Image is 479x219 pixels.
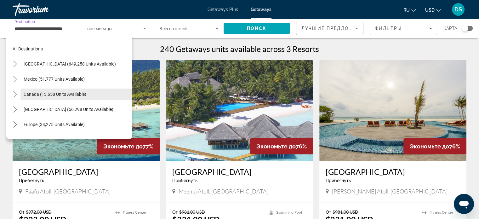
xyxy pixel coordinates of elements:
span: Swimming Pool [276,210,302,215]
a: [GEOGRAPHIC_DATA] [172,167,307,176]
button: Toggle Australia (3,174 units available) submenu [9,134,20,145]
button: Select destination: United States (649,258 units available) [20,58,132,70]
button: Select destination: Caribbean & Atlantic Islands (56,298 units available) [20,104,132,115]
button: Select destination: Mexico (51,777 units available) [20,73,132,85]
span: Mexico (51,777 units available) [24,77,85,82]
span: карта [443,24,457,33]
span: От [172,209,178,215]
span: Прибегнуть [172,178,197,183]
button: Change currency [425,5,441,14]
button: Select destination: Australia (3,174 units available) [20,134,132,145]
div: 77% [97,138,160,154]
span: Europe (34,275 units available) [24,122,85,127]
span: От [326,209,331,215]
span: $972.00 USD [26,209,52,215]
a: Travorium [13,1,76,18]
iframe: Кнопка запуска окна обмена сообщениями [454,194,474,214]
img: Hondaafushi Island Resort [319,60,466,161]
span: От [19,209,24,215]
a: Getaways [251,7,271,12]
span: Лучшие предложения [301,26,368,31]
button: Toggle Caribbean & Atlantic Islands (56,298 units available) submenu [9,104,20,115]
button: Toggle United States (649,258 units available) submenu [9,59,20,70]
span: USD [425,8,435,13]
button: Filters [370,22,437,35]
button: Search [224,23,290,34]
span: все месяцы [87,26,112,31]
span: Destination [14,19,35,24]
span: [GEOGRAPHIC_DATA] (649,258 units available) [24,61,116,66]
button: Toggle Europe (34,275 units available) submenu [9,119,20,130]
mat-select: Sort by [301,25,358,32]
button: Change language [403,5,416,14]
button: Toggle Canada (13,658 units available) submenu [9,89,20,100]
span: Fitness Center [123,210,146,215]
a: [GEOGRAPHIC_DATA] [19,167,153,176]
span: Fitness Center [430,210,453,215]
div: 76% [250,138,313,154]
h1: 240 Getaways units available across 3 Resorts [160,44,319,54]
button: Toggle Mexico (51,777 units available) submenu [9,74,20,85]
span: Прибегнуть [19,178,44,183]
span: Экономьте до [410,143,449,150]
div: 76% [403,138,466,154]
span: Фильтры [375,26,402,31]
button: Select destination: All destinations [9,43,132,55]
span: ru [403,8,410,13]
span: Всего гостей [159,26,187,31]
span: $981.00 USD [333,209,358,215]
div: Destination options [6,35,132,139]
span: Экономьте до [256,143,296,150]
button: Select destination: Canada (13,658 units available) [20,89,132,100]
span: [PERSON_NAME] Atoll, [GEOGRAPHIC_DATA] [332,188,448,195]
span: All destinations [13,46,43,51]
span: Meemu Atoll, [GEOGRAPHIC_DATA] [179,188,268,195]
span: Поиск [247,26,267,31]
span: Canada (13,658 units available) [24,92,86,97]
button: Select destination: Europe (34,275 units available) [20,119,132,130]
span: [GEOGRAPHIC_DATA] (56,298 units available) [24,107,113,112]
a: Getaways Plus [208,7,238,12]
input: Select destination [14,25,74,32]
img: Medhufushi Island Resort [166,60,313,161]
button: User Menu [450,3,466,16]
span: $981.00 USD [179,209,205,215]
span: DS [454,6,462,13]
span: Экономьте до [103,143,143,150]
span: Faafu Atoll, [GEOGRAPHIC_DATA] [25,188,111,195]
span: Прибегнуть [326,178,351,183]
a: [GEOGRAPHIC_DATA] [326,167,460,176]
